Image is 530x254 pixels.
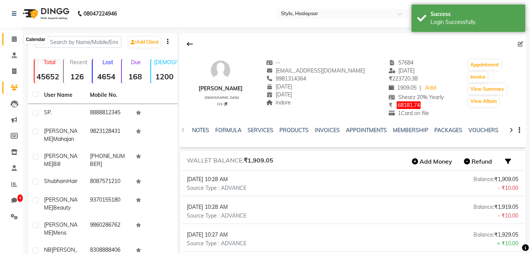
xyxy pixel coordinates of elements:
[85,123,131,148] td: 9823128431
[266,91,292,98] span: [DATE]
[473,231,493,238] span: Balance
[187,155,274,164] h5: WALLET BALANCE:
[85,104,131,123] td: 8888812345
[192,127,210,134] a: NOTES
[123,59,149,66] p: Due
[389,102,392,109] span: ₹
[84,3,117,24] b: 08047224946
[393,127,429,134] a: MEMBERSHIP
[67,59,91,66] p: Recent
[181,231,247,240] p: [DATE] 10:27 AM
[473,240,524,248] p: + ₹10.00
[315,127,340,134] a: INVOICES
[64,72,91,81] strong: 126
[397,101,421,109] span: 68181.74
[181,203,247,212] p: [DATE] 10:28 AM
[389,94,444,101] span: Shearz 20% Yearly
[389,75,392,82] span: ₹
[248,127,274,134] a: SERVICES
[44,196,77,211] span: [PERSON_NAME]
[280,127,309,134] a: PRODUCTS
[44,153,77,167] span: [PERSON_NAME]
[39,87,85,104] th: User Name
[494,204,518,210] span: ₹1,919.05
[181,184,247,193] p: Source Type : ADVANCE
[67,178,77,185] span: Hair
[468,60,501,70] button: Appointment
[181,240,247,248] p: Source Type : ADVANCE
[216,127,242,134] a: FORMULA
[181,212,247,221] p: Source Type : ADVANCE
[389,75,418,82] span: 223720.38
[96,59,120,66] p: Lost
[473,203,524,212] p: :
[85,173,131,191] td: 8087571210
[2,194,21,207] a: 4
[181,175,247,184] p: [DATE] 10:28 AM
[266,67,365,74] span: [EMAIL_ADDRESS][DOMAIN_NAME]
[346,127,387,134] a: APPOINTMENTS
[424,83,437,93] a: Add
[473,231,524,240] p: :
[389,84,416,91] span: 1909.05
[53,204,71,211] span: Beauty
[19,3,71,24] img: logo
[44,246,52,253] span: NB
[199,85,243,93] div: [PERSON_NAME]
[53,136,74,142] span: mahajan
[93,72,120,81] strong: 4654
[53,161,60,167] span: bill
[266,59,281,66] span: --
[85,191,131,216] td: 9370155180
[468,72,487,82] button: Invoice
[266,99,291,106] span: indore
[151,72,178,81] strong: 1200
[50,109,52,116] span: .
[122,72,149,81] strong: 168
[408,155,456,168] button: Add Money
[44,221,77,236] span: [PERSON_NAME]
[468,96,499,107] button: View Album
[431,10,520,18] div: Success
[44,128,77,142] span: [PERSON_NAME]
[17,194,23,202] span: 4
[473,175,524,184] p: :
[182,37,198,51] div: Back to Client
[244,156,274,164] span: ₹1,909.05
[209,59,232,82] img: avatar
[24,35,47,44] div: Calendar
[473,184,524,193] p: - ₹10.00
[468,84,506,95] button: View Summary
[44,178,67,185] span: Shubham
[38,59,62,66] p: Total
[473,176,493,183] span: Balance
[494,231,518,238] span: ₹1,929.05
[35,72,62,81] strong: 45652
[389,59,414,66] span: 57684
[389,110,429,117] span: 1 Card on file
[431,18,520,26] div: Login Successfully.
[35,36,121,48] input: Search by Name/Mobile/Email/Code
[85,216,131,241] td: 9860286762
[461,155,496,168] button: Refund
[473,204,493,210] span: Balance
[129,37,161,47] a: Add Client
[389,67,415,74] span: [DATE]
[205,96,239,99] span: [DEMOGRAPHIC_DATA]
[44,109,50,116] span: SP
[473,212,524,221] p: - ₹10.00
[420,84,421,92] span: |
[202,101,243,106] div: 123
[154,59,178,66] p: [DEMOGRAPHIC_DATA]
[266,83,292,90] span: [DATE]
[85,148,131,173] td: [PHONE_NUMBER]
[53,229,66,236] span: Mens
[266,75,306,82] span: 9981314364
[85,87,131,104] th: Mobile No.
[494,176,518,183] span: ₹1,909.05
[469,127,499,134] a: VOUCHERS
[435,127,463,134] a: PACKAGES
